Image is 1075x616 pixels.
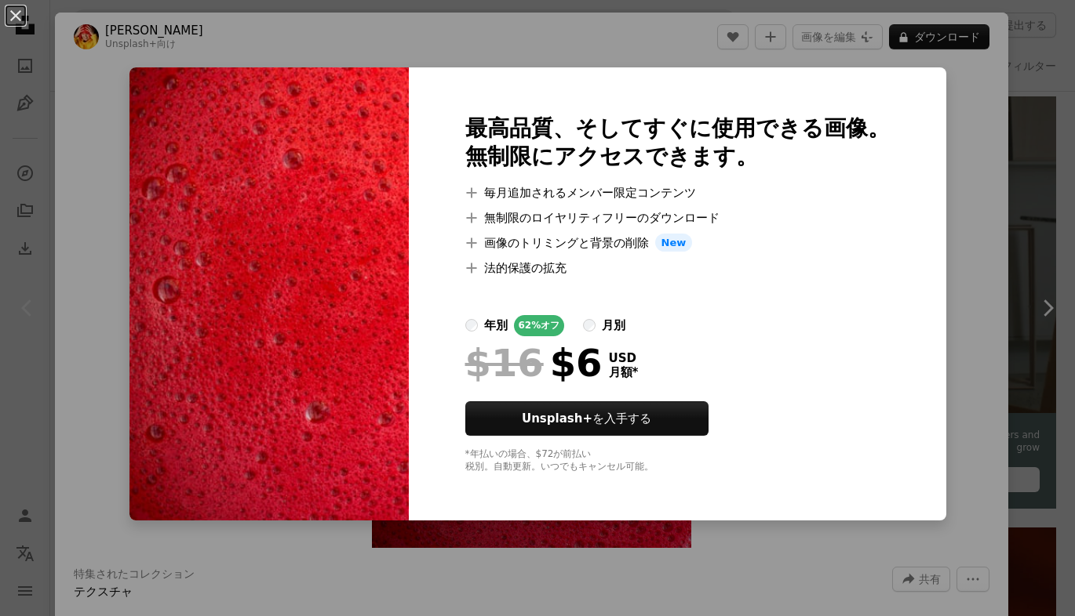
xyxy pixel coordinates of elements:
[514,315,565,336] div: 62% オフ
[602,316,625,335] div: 月別
[583,319,596,332] input: 月別
[465,342,603,383] div: $6
[465,234,890,252] li: 画像のトリミングと背景の削除
[465,319,478,332] input: 年別62%オフ
[465,401,709,436] button: Unsplash+を入手する
[465,183,890,202] li: 毎月追加されるメンバー限定コンテンツ
[655,234,693,252] span: New
[522,411,592,426] strong: Unsplash+
[465,448,890,473] div: *年払いの場合、 $72 が前払い 税別。自動更新。いつでもキャンセル可能。
[484,316,508,335] div: 年別
[465,208,890,227] li: 無制限のロイヤリティフリーのダウンロード
[609,351,639,365] span: USD
[129,67,409,521] img: premium_photo-1674347953915-1431abd16563
[465,114,890,171] h2: 最高品質、そしてすぐに使用できる画像。 無制限にアクセスできます。
[465,342,544,383] span: $16
[465,259,890,277] li: 法的保護の拡充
